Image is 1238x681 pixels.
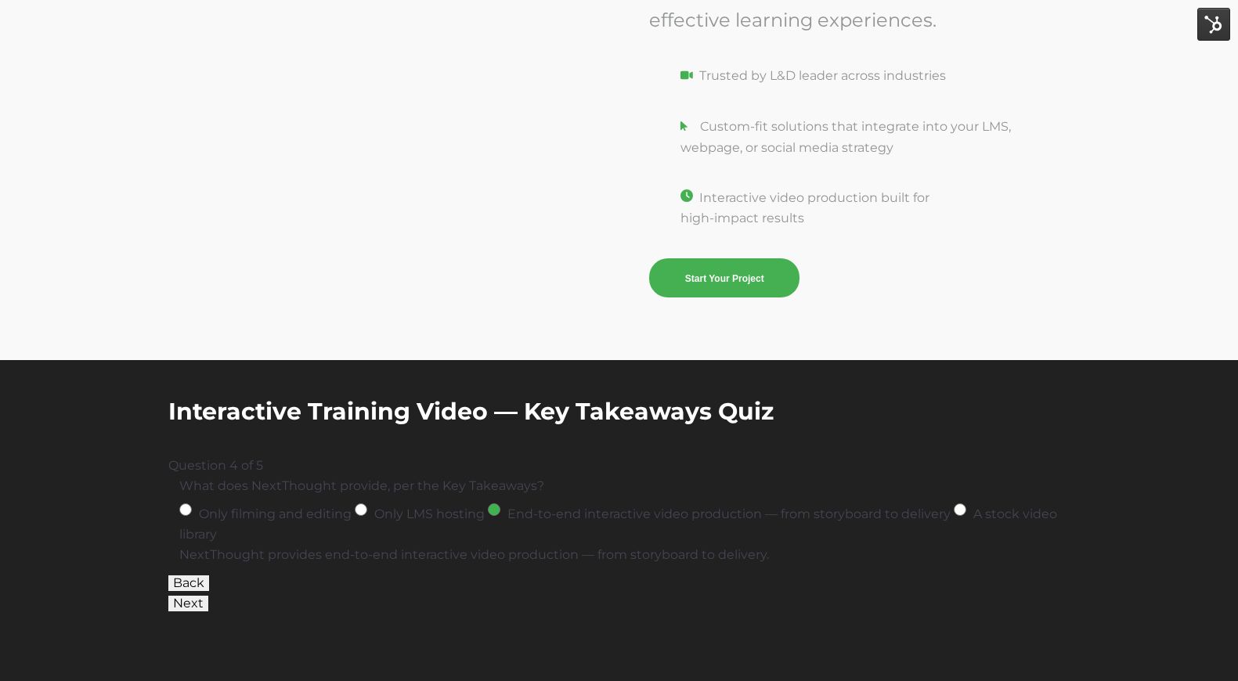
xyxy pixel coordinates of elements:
[649,258,799,297] a: Start Your Project
[954,503,966,516] input: A stock video library
[507,506,951,521] span: End-to-end interactive video production — from storyboard to delivery
[168,596,208,611] button: Next
[680,119,1011,155] span: Custom-fit solutions that integrate into your LMS, webpage, or social media strategy
[179,545,1059,565] div: NextThought provides end-to-end interactive video production — from storyboard to delivery.
[199,506,352,521] span: Only filming and editing
[179,503,192,516] input: Only filming and editing
[168,575,209,591] button: Back
[374,506,485,521] span: Only LMS hosting
[355,503,367,516] input: Only LMS hosting
[488,503,500,516] input: End-to-end interactive video production — from storyboard to delivery
[1197,8,1230,41] img: HubSpot Tools Menu Toggle
[685,273,764,284] span: Start Your Project
[168,397,774,426] span: Interactive Training Video — Key Takeaways Quiz
[168,456,1070,476] div: Question 4 of 5
[179,476,544,496] legend: What does NextThought provide, per the Key Takeaways?
[699,68,946,83] span: Trusted by L&D leader across industries
[680,190,929,226] span: Interactive video production built for high-impact results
